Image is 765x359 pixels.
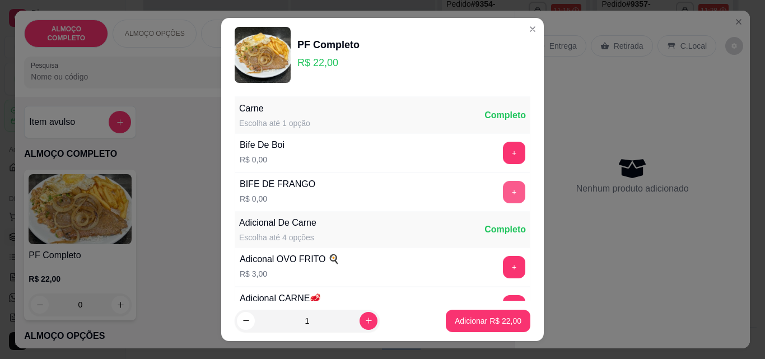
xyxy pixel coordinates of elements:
[503,256,525,278] button: add
[239,118,310,129] div: Escolha até 1 opção
[503,295,525,318] button: add
[446,310,530,332] button: Adicionar R$ 22,00
[484,109,526,122] div: Completo
[240,178,315,191] div: BIFE DE FRANGO
[524,20,542,38] button: Close
[297,37,360,53] div: PF Completo
[240,154,284,165] p: R$ 0,00
[240,193,315,204] p: R$ 0,00
[235,27,291,83] img: product-image
[484,223,526,236] div: Completo
[360,312,377,330] button: increase-product-quantity
[239,102,310,115] div: Carne
[240,253,339,266] div: Adiconal OVO FRITO 🍳
[239,232,316,243] div: Escolha até 4 opções
[297,55,360,71] p: R$ 22,00
[240,292,321,305] div: Adicional CARNE🥩
[503,142,525,164] button: add
[240,268,339,279] p: R$ 3,00
[503,181,525,203] button: add
[239,216,316,230] div: Adicional De Carne
[237,312,255,330] button: decrease-product-quantity
[240,138,284,152] div: Bife De Boi
[455,315,521,327] p: Adicionar R$ 22,00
